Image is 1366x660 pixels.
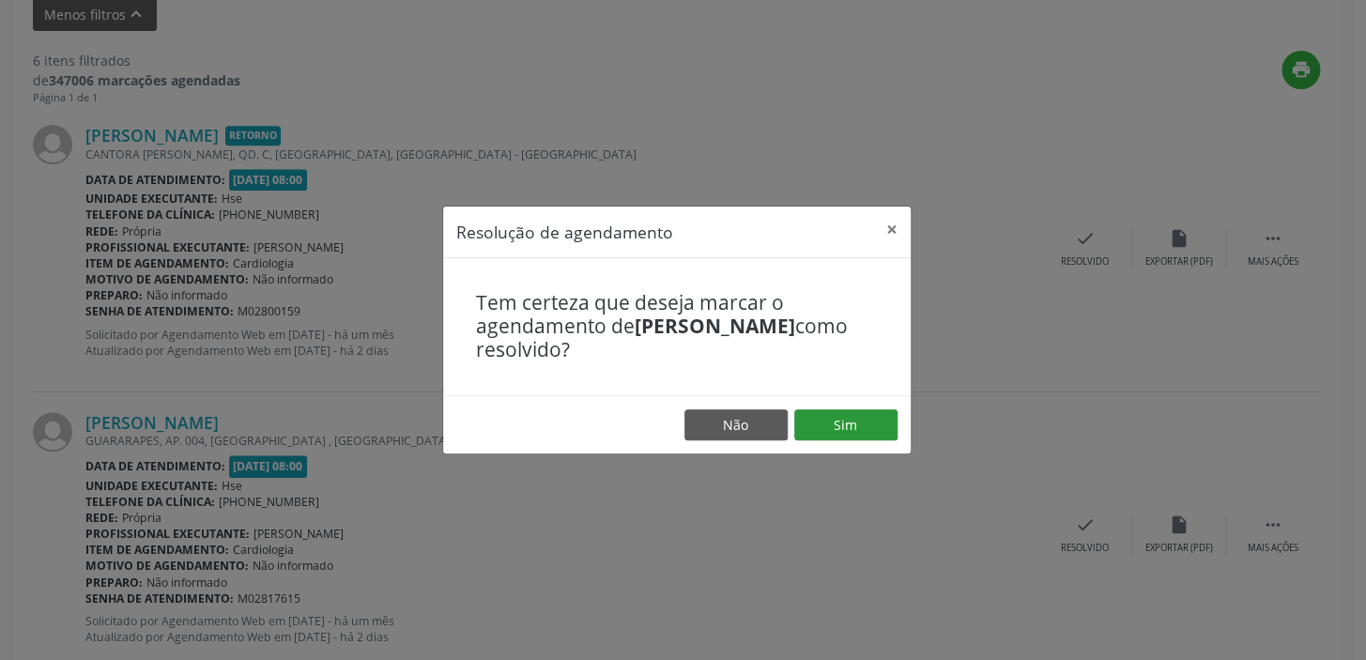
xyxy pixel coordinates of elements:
h4: Tem certeza que deseja marcar o agendamento de como resolvido? [476,291,878,362]
b: [PERSON_NAME] [635,313,795,339]
button: Close [873,207,911,253]
button: Não [684,409,788,441]
button: Sim [794,409,898,441]
h5: Resolução de agendamento [456,220,673,244]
